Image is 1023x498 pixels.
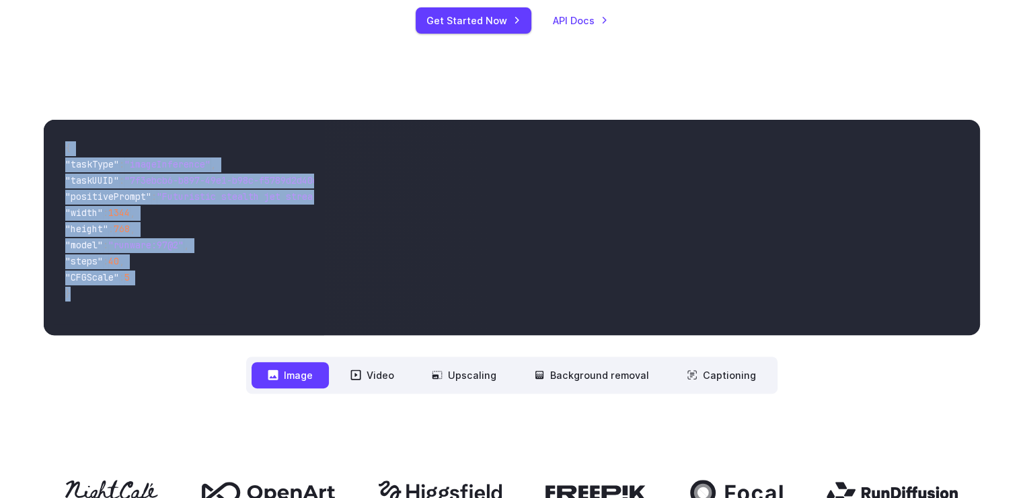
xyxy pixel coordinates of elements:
span: : [108,223,114,235]
span: "width" [65,207,103,219]
span: "Futuristic stealth jet streaking through a neon-lit cityscape with glowing purple exhaust" [157,190,646,203]
span: , [130,223,135,235]
span: : [119,174,124,186]
span: "CFGScale" [65,271,119,283]
span: "runware:97@2" [108,239,184,251]
span: : [103,239,108,251]
span: "imageInference" [124,158,211,170]
button: Upscaling [416,362,513,388]
span: { [65,142,71,154]
span: , [130,207,135,219]
span: : [103,255,108,267]
span: "taskUUID" [65,174,119,186]
span: "positivePrompt" [65,190,151,203]
span: "taskType" [65,158,119,170]
button: Captioning [671,362,772,388]
span: "steps" [65,255,103,267]
button: Background removal [518,362,665,388]
span: } [65,287,71,299]
span: 5 [124,271,130,283]
button: Image [252,362,329,388]
span: "height" [65,223,108,235]
a: Get Started Now [416,7,531,34]
button: Video [334,362,410,388]
span: , [184,239,189,251]
span: 1344 [108,207,130,219]
span: : [119,158,124,170]
span: "7f3ebcb6-b897-49e1-b98c-f5789d2d40d7" [124,174,329,186]
span: 768 [114,223,130,235]
span: , [211,158,216,170]
a: API Docs [553,13,608,28]
span: : [119,271,124,283]
span: , [119,255,124,267]
span: 40 [108,255,119,267]
span: : [151,190,157,203]
span: "model" [65,239,103,251]
span: : [103,207,108,219]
